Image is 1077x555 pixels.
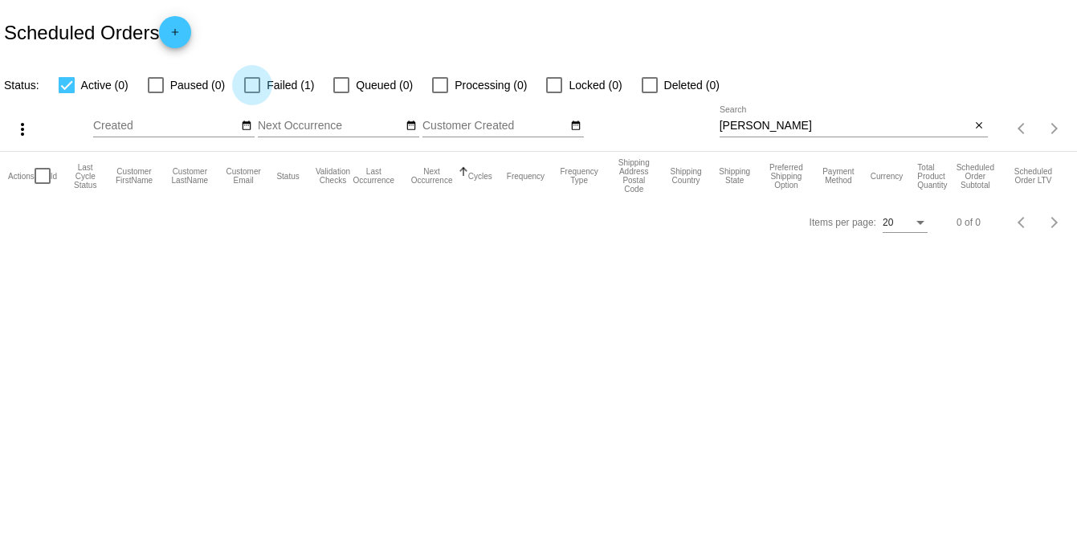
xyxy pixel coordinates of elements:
[352,167,395,185] button: Change sorting for LastOccurrenceUtc
[973,120,985,133] mat-icon: close
[51,171,57,181] button: Change sorting for Id
[971,118,988,135] button: Clear
[957,217,981,228] div: 0 of 0
[258,120,402,133] input: Next Occurrence
[71,163,99,190] button: Change sorting for LastProcessingCycleId
[267,75,314,95] span: Failed (1)
[917,152,953,200] mat-header-cell: Total Product Quantity
[718,167,752,185] button: Change sorting for ShippingState
[1006,206,1038,239] button: Previous page
[468,171,492,181] button: Change sorting for Cycles
[241,120,252,133] mat-icon: date_range
[4,16,191,48] h2: Scheduled Orders
[406,120,417,133] mat-icon: date_range
[356,75,413,95] span: Queued (0)
[821,167,856,185] button: Change sorting for PaymentMethod.Type
[422,120,567,133] input: Customer Created
[810,217,876,228] div: Items per page:
[8,152,35,200] mat-header-cell: Actions
[570,120,581,133] mat-icon: date_range
[1006,112,1038,145] button: Previous page
[276,171,299,181] button: Change sorting for Status
[93,120,238,133] input: Created
[871,171,904,181] button: Change sorting for CurrencyIso
[455,75,527,95] span: Processing (0)
[559,167,599,185] button: Change sorting for FrequencyType
[1038,206,1071,239] button: Next page
[225,167,263,185] button: Change sorting for CustomerEmail
[1012,167,1055,185] button: Change sorting for LifetimeValue
[614,158,654,194] button: Change sorting for ShippingPostcode
[169,167,210,185] button: Change sorting for CustomerLastName
[720,120,971,133] input: Search
[766,163,806,190] button: Change sorting for PreferredShippingOption
[4,79,39,92] span: Status:
[883,217,893,228] span: 20
[165,27,185,46] mat-icon: add
[953,163,997,190] button: Change sorting for Subtotal
[13,120,32,139] mat-icon: more_vert
[170,75,225,95] span: Paused (0)
[569,75,622,95] span: Locked (0)
[113,167,155,185] button: Change sorting for CustomerFirstName
[883,218,928,229] mat-select: Items per page:
[81,75,129,95] span: Active (0)
[664,75,720,95] span: Deleted (0)
[410,167,453,185] button: Change sorting for NextOccurrenceUtc
[1038,112,1071,145] button: Next page
[507,171,545,181] button: Change sorting for Frequency
[668,167,703,185] button: Change sorting for ShippingCountry
[314,152,352,200] mat-header-cell: Validation Checks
